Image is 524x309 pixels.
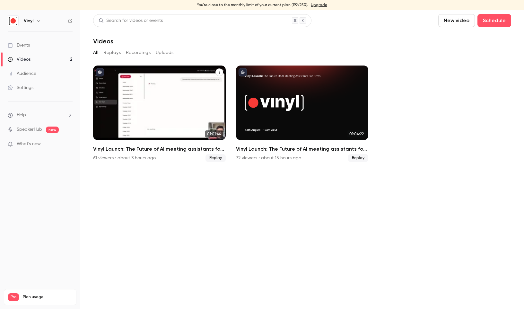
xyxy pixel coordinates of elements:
[8,70,36,77] div: Audience
[93,66,511,162] ul: Videos
[93,155,156,161] div: 61 viewers • about 3 hours ago
[17,112,26,119] span: Help
[17,126,42,133] a: SpeakerHub
[438,14,475,27] button: New video
[236,66,369,162] li: Vinyl Launch: The Future of AI meeting assistants for accountants & bookkeepers
[8,16,18,26] img: Vinyl
[311,3,327,8] a: Upgrade
[8,84,33,91] div: Settings
[23,295,72,300] span: Plan usage
[156,48,174,58] button: Uploads
[239,68,247,76] button: published
[477,14,511,27] button: Schedule
[93,66,226,162] li: Vinyl Launch: The Future of AI meeting assistants for accountants & bookkeepers
[126,48,151,58] button: Recordings
[205,130,223,137] span: 01:01:44
[99,17,163,24] div: Search for videos or events
[46,127,59,133] span: new
[93,48,98,58] button: All
[93,14,511,305] section: Videos
[236,145,369,153] h2: Vinyl Launch: The Future of AI meeting assistants for accountants & bookkeepers
[103,48,121,58] button: Replays
[93,145,226,153] h2: Vinyl Launch: The Future of AI meeting assistants for accountants & bookkeepers
[93,66,226,162] a: 01:01:44Vinyl Launch: The Future of AI meeting assistants for accountants & bookkeepers61 viewers...
[236,66,369,162] a: 01:04:22Vinyl Launch: The Future of AI meeting assistants for accountants & bookkeepers72 viewers...
[347,130,366,137] span: 01:04:22
[96,68,104,76] button: published
[236,155,301,161] div: 72 viewers • about 15 hours ago
[17,141,41,147] span: What's new
[348,154,368,162] span: Replay
[8,112,73,119] li: help-dropdown-opener
[93,37,113,45] h1: Videos
[8,293,19,301] span: Pro
[8,56,31,63] div: Videos
[24,18,33,24] h6: Vinyl
[205,154,226,162] span: Replay
[8,42,30,49] div: Events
